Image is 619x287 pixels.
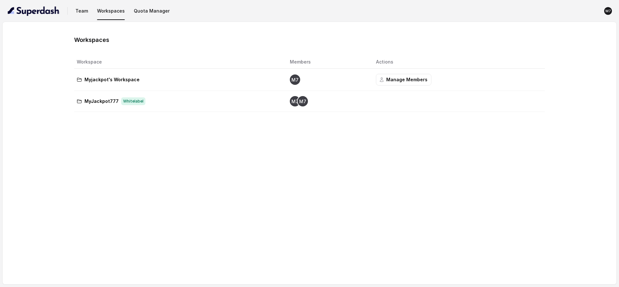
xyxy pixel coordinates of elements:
[371,55,545,69] th: Actions
[74,35,109,45] h1: Workspaces
[73,5,91,17] button: Team
[291,99,299,104] text: M7
[74,55,285,69] th: Workspace
[285,55,371,69] th: Members
[299,99,306,104] text: M7
[84,97,119,105] p: MyJackpot777
[94,5,127,17] button: Workspaces
[291,77,299,83] text: M7
[8,6,60,16] img: light.svg
[84,76,140,84] p: Myjackpot's Workspace
[131,5,172,17] button: Quota Manager
[376,74,431,85] button: Manage Members
[605,9,611,13] text: M7
[121,97,145,105] span: Whitelabel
